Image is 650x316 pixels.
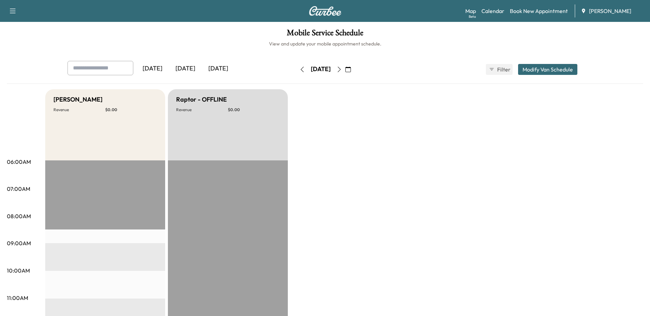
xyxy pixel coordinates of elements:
[309,6,342,16] img: Curbee Logo
[105,107,157,113] p: $ 0.00
[510,7,568,15] a: Book New Appointment
[176,95,227,104] h5: Raptor - OFFLINE
[7,29,643,40] h1: Mobile Service Schedule
[7,158,31,166] p: 06:00AM
[53,107,105,113] p: Revenue
[53,95,102,104] h5: [PERSON_NAME]
[7,185,30,193] p: 07:00AM
[469,14,476,19] div: Beta
[7,212,31,220] p: 08:00AM
[136,61,169,77] div: [DATE]
[497,65,510,74] span: Filter
[481,7,504,15] a: Calendar
[176,107,228,113] p: Revenue
[7,266,30,275] p: 10:00AM
[7,40,643,47] h6: View and update your mobile appointment schedule.
[228,107,280,113] p: $ 0.00
[7,294,28,302] p: 11:00AM
[518,64,577,75] button: Modify Van Schedule
[465,7,476,15] a: MapBeta
[202,61,235,77] div: [DATE]
[486,64,513,75] button: Filter
[311,65,331,74] div: [DATE]
[589,7,631,15] span: [PERSON_NAME]
[7,239,31,247] p: 09:00AM
[169,61,202,77] div: [DATE]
